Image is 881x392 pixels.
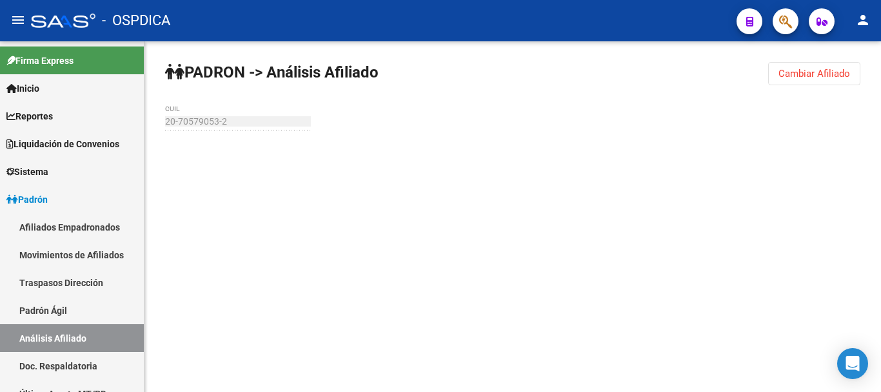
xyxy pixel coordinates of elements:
[768,62,860,85] button: Cambiar Afiliado
[10,12,26,28] mat-icon: menu
[6,137,119,151] span: Liquidación de Convenios
[6,165,48,179] span: Sistema
[855,12,871,28] mat-icon: person
[6,54,74,68] span: Firma Express
[165,63,379,81] strong: PADRON -> Análisis Afiliado
[6,192,48,207] span: Padrón
[837,348,868,379] div: Open Intercom Messenger
[6,109,53,123] span: Reportes
[102,6,170,35] span: - OSPDICA
[778,68,850,79] span: Cambiar Afiliado
[6,81,39,96] span: Inicio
